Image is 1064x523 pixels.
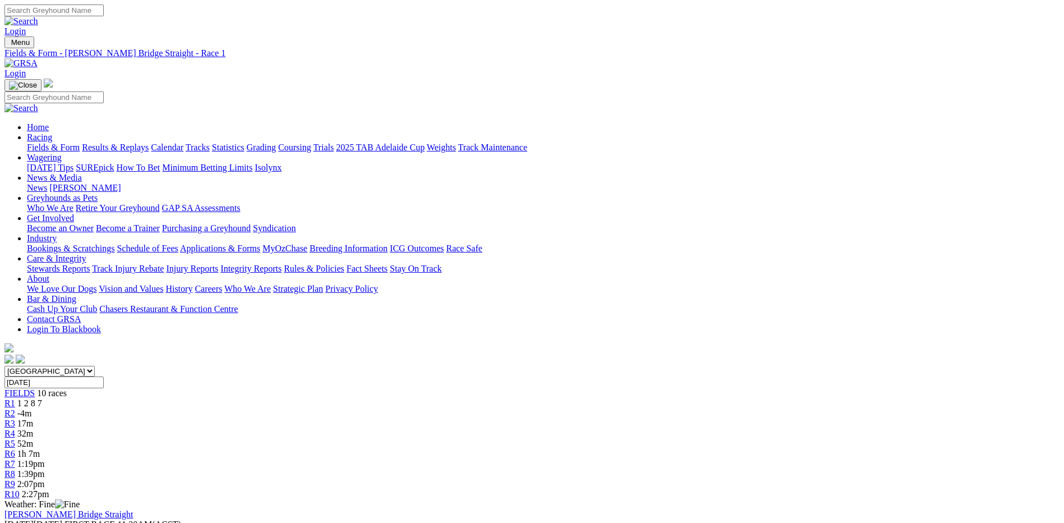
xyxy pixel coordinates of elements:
span: 1h 7m [17,449,40,458]
a: Care & Integrity [27,254,86,263]
a: Chasers Restaurant & Function Centre [99,304,238,314]
img: Search [4,16,38,26]
a: Results & Replays [82,143,149,152]
a: R7 [4,459,15,469]
img: Search [4,103,38,113]
button: Toggle navigation [4,79,42,91]
div: Greyhounds as Pets [27,203,1060,213]
input: Search [4,4,104,16]
a: Syndication [253,223,296,233]
a: R10 [4,489,20,499]
a: Wagering [27,153,62,162]
a: [PERSON_NAME] [49,183,121,192]
a: [PERSON_NAME] Bridge Straight [4,510,133,519]
a: Industry [27,233,57,243]
span: 2:27pm [22,489,49,499]
img: twitter.svg [16,355,25,364]
a: Fact Sheets [347,264,388,273]
a: Login [4,68,26,78]
span: Weather: Fine [4,499,80,509]
a: Home [27,122,49,132]
a: Retire Your Greyhound [76,203,160,213]
a: Login To Blackbook [27,324,101,334]
a: R3 [4,419,15,428]
a: Isolynx [255,163,282,172]
a: GAP SA Assessments [162,203,241,213]
a: Schedule of Fees [117,244,178,253]
input: Search [4,91,104,103]
a: We Love Our Dogs [27,284,96,293]
span: -4m [17,409,32,418]
a: R2 [4,409,15,418]
a: Grading [247,143,276,152]
a: R1 [4,398,15,408]
a: Bar & Dining [27,294,76,304]
div: Wagering [27,163,1060,173]
a: Fields & Form - [PERSON_NAME] Bridge Straight - Race 1 [4,48,1060,58]
a: Stay On Track [390,264,441,273]
a: Coursing [278,143,311,152]
a: Bookings & Scratchings [27,244,114,253]
a: Careers [195,284,222,293]
a: 2025 TAB Adelaide Cup [336,143,425,152]
a: History [165,284,192,293]
a: Calendar [151,143,183,152]
img: logo-grsa-white.png [4,343,13,352]
span: Menu [11,38,30,47]
span: 10 races [37,388,67,398]
a: Become an Owner [27,223,94,233]
a: MyOzChase [262,244,307,253]
a: R6 [4,449,15,458]
a: R9 [4,479,15,489]
a: Cash Up Your Club [27,304,97,314]
a: News & Media [27,173,82,182]
img: facebook.svg [4,355,13,364]
a: Weights [427,143,456,152]
a: Trials [313,143,334,152]
a: Become a Trainer [96,223,160,233]
a: ICG Outcomes [390,244,444,253]
a: Contact GRSA [27,314,81,324]
a: R8 [4,469,15,479]
img: Close [9,81,37,90]
div: News & Media [27,183,1060,193]
div: Get Involved [27,223,1060,233]
a: [DATE] Tips [27,163,73,172]
a: Racing [27,132,52,142]
button: Toggle navigation [4,36,34,48]
a: Privacy Policy [325,284,378,293]
div: About [27,284,1060,294]
span: 52m [17,439,33,448]
a: Rules & Policies [284,264,344,273]
span: 17m [17,419,33,428]
img: logo-grsa-white.png [44,79,53,88]
a: SUREpick [76,163,114,172]
span: 2:07pm [17,479,45,489]
a: Get Involved [27,213,74,223]
a: FIELDS [4,388,35,398]
a: How To Bet [117,163,160,172]
a: Minimum Betting Limits [162,163,252,172]
div: Bar & Dining [27,304,1060,314]
a: Purchasing a Greyhound [162,223,251,233]
a: Greyhounds as Pets [27,193,98,203]
a: Track Maintenance [458,143,527,152]
span: R5 [4,439,15,448]
div: Industry [27,244,1060,254]
a: Vision and Values [99,284,163,293]
a: Statistics [212,143,245,152]
a: Applications & Forms [180,244,260,253]
a: Injury Reports [166,264,218,273]
a: Login [4,26,26,36]
a: R4 [4,429,15,438]
span: 1:19pm [17,459,45,469]
a: Who We Are [27,203,73,213]
a: Track Injury Rebate [92,264,164,273]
